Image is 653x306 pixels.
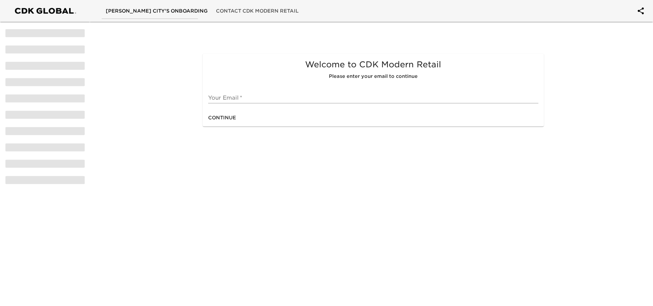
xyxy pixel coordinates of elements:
h6: Please enter your email to continue [208,73,538,80]
span: Contact CDK Modern Retail [216,7,299,15]
h5: Welcome to CDK Modern Retail [208,59,538,70]
button: Continue [205,112,239,124]
button: account of current user [633,3,649,19]
span: Continue [208,114,236,122]
span: [PERSON_NAME] City's Onboarding [106,7,208,15]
